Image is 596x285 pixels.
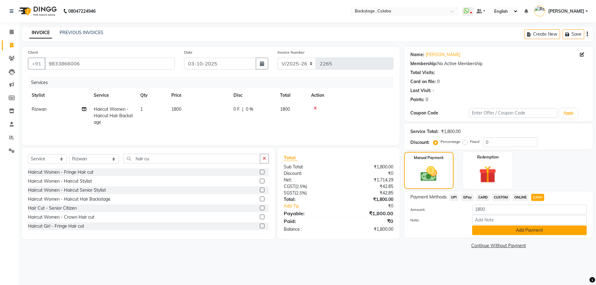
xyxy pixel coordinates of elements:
span: 2.5% [296,190,305,195]
span: 2.5% [296,184,306,189]
button: Save [562,29,584,39]
span: GPay [461,194,474,201]
input: Enter Offer / Coupon Code [469,108,557,118]
img: Rashmi Banerjee [534,6,545,16]
div: 0 [437,78,440,85]
span: Haircut Women - Haircut Hair Backstage [94,106,133,125]
input: Search or Scan [124,154,260,163]
label: Amount: [406,207,467,212]
a: Add Tip [279,203,348,209]
div: Haircut Women - Crown Hair cut [28,214,94,220]
div: Haircut Women - Haircut Hair Backstage [28,196,111,203]
th: Service [90,88,137,102]
span: 1 [140,106,143,112]
div: ₹42.85 [338,183,398,190]
span: Payment Methods [410,194,447,200]
div: Card on file: [410,78,436,85]
button: Apply [560,109,577,118]
b: 08047224946 [68,2,96,20]
div: ₹1,800.00 [338,164,398,170]
label: Invoice Number [278,50,305,55]
input: Add Note [472,215,587,225]
span: 1800 [171,106,181,112]
div: Haircut Women - Haircut Stylist [28,178,92,185]
div: Total Visits: [410,69,435,76]
a: [PERSON_NAME] [426,51,460,58]
label: Note: [406,217,467,223]
th: Qty [137,88,168,102]
div: Hair Cut - Senior Citizen [28,205,77,212]
div: ( ) [279,190,338,196]
th: Disc [230,88,276,102]
th: Price [168,88,230,102]
div: ₹42.85 [338,190,398,196]
span: CASH [531,194,544,201]
span: UPI [449,194,459,201]
input: Amount [472,205,587,214]
img: logo [16,2,58,20]
th: Total [276,88,307,102]
label: Percentage [440,139,460,145]
span: [PERSON_NAME] [548,8,584,15]
div: Payable: [279,210,338,217]
span: CARD [476,194,490,201]
div: ₹1,800.00 [441,128,461,135]
div: ₹1,714.29 [338,177,398,183]
div: Discount: [410,139,430,146]
div: ₹1,800.00 [338,196,398,203]
div: Haircut Women - Fringe Hair cut [28,169,93,176]
div: Sub Total: [279,164,338,170]
span: CUSTOM [492,194,510,201]
div: ( ) [279,183,338,190]
span: ONLINE [512,194,529,201]
label: Client [28,50,38,55]
div: Services [29,77,398,88]
div: Name: [410,51,424,58]
span: 0 F [233,106,240,113]
div: Net: [279,177,338,183]
button: +91 [28,58,45,69]
div: ₹0 [348,203,398,209]
a: PREVIOUS INVOICES [60,30,103,35]
a: INVOICE [29,27,52,38]
div: Service Total: [410,128,439,135]
div: ₹1,800.00 [338,226,398,233]
div: Membership: [410,60,437,67]
div: ₹0 [338,217,398,225]
span: 0 % [246,106,253,113]
div: Balance : [279,226,338,233]
div: Total: [279,196,338,203]
img: _cash.svg [415,164,442,183]
span: | [242,106,243,113]
th: Action [307,88,393,102]
div: ₹0 [338,170,398,177]
span: Total [284,154,298,161]
div: 0 [426,96,428,103]
div: Coupon Code [410,110,469,116]
div: No Active Membership [410,60,587,67]
span: Rizwan [32,106,47,112]
th: Stylist [28,88,90,102]
span: 1800 [280,106,290,112]
div: Haircut Women - Haircut Senior Stylist [28,187,106,194]
a: Continue Without Payment [405,243,592,249]
span: CGST [284,184,295,189]
div: Points: [410,96,424,103]
span: SGST [284,190,295,196]
div: Last Visit: [410,87,431,94]
div: Paid: [279,217,338,225]
div: - [432,87,434,94]
img: _gift.svg [474,164,502,185]
div: Discount: [279,170,338,177]
label: Manual Payment [414,155,444,161]
button: Create New [524,29,560,39]
label: Fixed [470,139,479,145]
input: Search by Name/Mobile/Email/Code [45,58,175,69]
button: Add Payment [472,225,587,235]
div: Haircut Girl - Fringe Hair cut [28,223,84,229]
div: ₹1,800.00 [338,210,398,217]
label: Date [184,50,192,55]
label: Redemption [477,154,499,160]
